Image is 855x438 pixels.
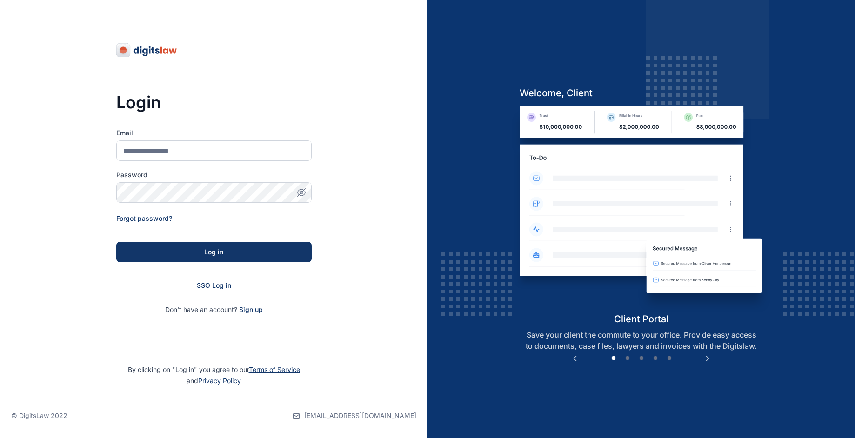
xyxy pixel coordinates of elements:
button: 4 [651,354,660,363]
button: 2 [623,354,632,363]
span: and [187,377,241,385]
p: By clicking on "Log in" you agree to our [11,364,416,386]
button: Log in [116,242,312,262]
a: Terms of Service [249,365,300,373]
button: Previous [570,354,580,363]
button: Next [703,354,712,363]
button: 3 [637,354,646,363]
h3: Login [116,93,312,112]
p: Don't have an account? [116,305,312,314]
h5: welcome, client [512,86,770,100]
a: Sign up [239,305,263,313]
button: 1 [609,354,618,363]
span: Sign up [239,305,263,314]
h5: client portal [512,312,770,325]
p: Save your client the commute to your office. Provide easy access to documents, case files, lawyer... [512,329,770,352]
span: [EMAIL_ADDRESS][DOMAIN_NAME] [304,411,416,420]
button: 5 [665,354,674,363]
a: Privacy Policy [198,377,241,385]
a: SSO Log in [197,281,231,289]
label: Email [116,128,312,138]
img: digitslaw-logo [116,43,178,58]
a: Forgot password? [116,214,172,222]
p: © DigitsLaw 2022 [11,411,67,420]
a: [EMAIL_ADDRESS][DOMAIN_NAME] [293,393,416,438]
div: Log in [131,247,297,257]
label: Password [116,170,312,179]
img: client-portal [512,106,770,312]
